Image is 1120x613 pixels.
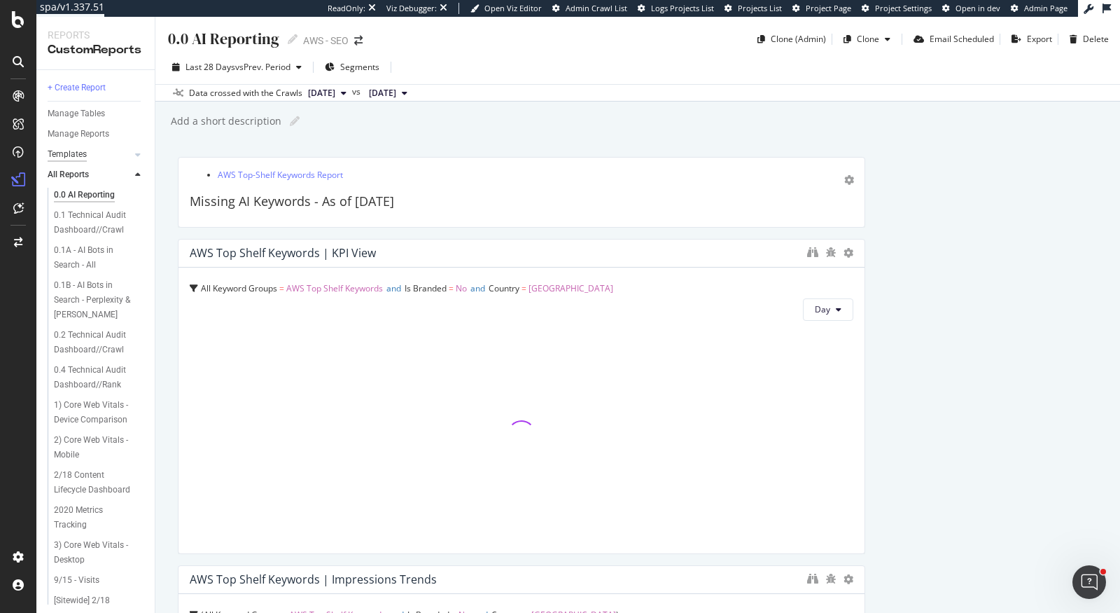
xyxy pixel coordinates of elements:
[1072,565,1106,599] iframe: Intercom live chat
[48,147,131,162] a: Templates
[857,33,879,45] div: Clone
[190,195,853,209] h2: Missing AI Keywords - As of [DATE]
[48,28,143,42] div: Reports
[552,3,627,14] a: Admin Crawl List
[54,468,136,497] div: 2/18 Content Lifecycle Dashboard
[1011,3,1067,14] a: Admin Page
[48,127,109,142] div: Manage Reports
[955,3,1000,13] span: Open in dev
[54,503,132,532] div: 2020 Metrics Tracking
[308,87,335,99] span: 2025 Sep. 24th
[290,116,300,126] i: Edit report name
[1083,33,1109,45] div: Delete
[405,282,447,294] span: Is Branded
[54,573,99,588] div: 9/15 - Visits
[178,157,865,228] div: AWS Top-Shelf Keywords Report Missing AI Keywords - As of [DATE]
[54,328,145,357] a: 0.2 Technical Audit Dashboard//Crawl
[54,243,145,273] a: 0.1A - AI Bots in Search - All
[930,33,994,45] div: Email Scheduled
[54,188,145,202] a: 0.0 AI Reporting
[302,85,352,102] button: [DATE]
[54,468,145,497] a: 2/18 Content Lifecycle Dashboard
[303,34,349,48] div: AWS - SEO
[190,246,376,260] div: AWS Top Shelf Keywords | KPI View
[352,85,363,98] span: vs
[167,28,279,50] div: 0.0 AI Reporting
[167,56,307,78] button: Last 28 DaysvsPrev. Period
[771,33,826,45] div: Clone (Admin)
[54,398,145,427] a: 1) Core Web Vitals - Device Comparison
[521,282,526,294] span: =
[319,56,385,78] button: Segments
[386,282,401,294] span: and
[54,573,145,588] a: 9/15 - Visits
[54,208,145,237] a: 0.1 Technical Audit Dashboard//Crawl
[169,114,281,128] div: Add a short description
[806,3,851,13] span: Project Page
[838,28,896,50] button: Clone
[752,28,826,50] button: Clone (Admin)
[638,3,714,14] a: Logs Projects List
[54,503,145,532] a: 2020 Metrics Tracking
[724,3,782,14] a: Projects List
[54,538,145,567] a: 3) Core Web Vitals - Desktop
[48,167,131,182] a: All Reports
[54,363,145,392] a: 0.4 Technical Audit Dashboard//Rank
[908,28,994,50] button: Email Scheduled
[185,61,235,73] span: Last 28 Days
[470,282,485,294] span: and
[386,3,437,14] div: Viz Debugger:
[48,81,145,95] a: + Create Report
[235,61,290,73] span: vs Prev. Period
[54,278,139,322] div: 0.1B - AI Bots in Search - Perplexity & Claude
[54,433,134,462] div: 2) Core Web Vitals - Mobile
[792,3,851,14] a: Project Page
[844,175,854,185] div: gear
[54,398,137,427] div: 1) Core Web Vitals - Device Comparison
[54,363,136,392] div: 0.4 Technical Audit Dashboard//Rank
[48,167,89,182] div: All Reports
[807,247,818,258] div: binoculars
[528,282,613,294] span: [GEOGRAPHIC_DATA]
[354,36,363,46] div: arrow-right-arrow-left
[803,298,853,321] button: Day
[449,282,454,294] span: =
[651,3,714,13] span: Logs Projects List
[54,538,134,567] div: 3) Core Web Vitals - Desktop
[48,42,143,58] div: CustomReports
[484,3,542,13] span: Open Viz Editor
[288,34,297,44] i: Edit report name
[489,282,519,294] span: Country
[470,3,542,14] a: Open Viz Editor
[48,127,145,142] a: Manage Reports
[286,282,383,294] span: AWS Top Shelf Keywords
[54,433,145,462] a: 2) Core Web Vitals - Mobile
[1024,3,1067,13] span: Admin Page
[54,243,134,273] div: 0.1A - AI Bots in Search - All
[942,3,1000,14] a: Open in dev
[1064,28,1109,50] button: Delete
[1006,28,1052,50] button: Export
[190,572,437,586] div: AWS Top Shelf Keywords | Impressions Trends
[218,169,343,181] a: AWS Top-Shelf Keywords Report
[54,328,137,357] div: 0.2 Technical Audit Dashboard//Crawl
[189,87,302,99] div: Data crossed with the Crawls
[340,61,379,73] span: Segments
[566,3,627,13] span: Admin Crawl List
[875,3,932,13] span: Project Settings
[807,573,818,584] div: binoculars
[48,106,145,121] a: Manage Tables
[363,85,413,102] button: [DATE]
[48,106,105,121] div: Manage Tables
[456,282,467,294] span: No
[1027,33,1052,45] div: Export
[738,3,782,13] span: Projects List
[201,282,277,294] span: All Keyword Groups
[369,87,396,99] span: 2025 Aug. 27th
[825,574,836,584] div: bug
[825,247,836,257] div: bug
[54,188,115,202] div: 0.0 AI Reporting
[48,81,106,95] div: + Create Report
[54,208,137,237] div: 0.1 Technical Audit Dashboard//Crawl
[862,3,932,14] a: Project Settings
